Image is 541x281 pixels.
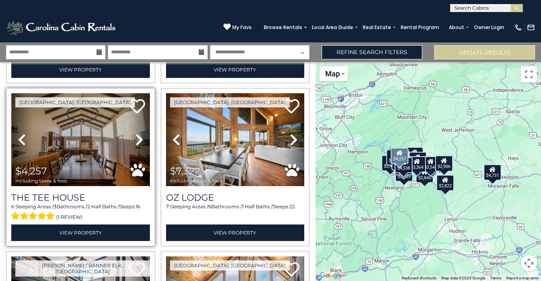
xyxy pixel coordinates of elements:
div: $5,200 [406,147,423,163]
img: thumbnail_169133993.jpeg [166,93,305,186]
a: Add to favorites [283,261,299,279]
span: $4,257 [15,165,47,177]
span: including taxes & fees [170,178,222,183]
button: Keyboard shortcuts [402,275,436,281]
img: White-1-2.png [6,19,118,36]
span: $7,322 [170,165,200,177]
a: View Property [11,61,150,78]
a: My Favs [223,23,252,31]
img: Google [318,271,344,281]
span: 22 [289,203,295,210]
img: mail-regular-white.png [527,23,535,31]
a: View Property [166,224,305,241]
div: $4,257 [391,148,408,164]
a: Refine Search Filters [322,45,422,59]
span: (1 review) [56,212,82,222]
a: [GEOGRAPHIC_DATA], [GEOGRAPHIC_DATA] [170,260,290,271]
a: [GEOGRAPHIC_DATA], [GEOGRAPHIC_DATA] [170,97,290,107]
a: Rental Program [397,22,443,33]
div: $2,846 [416,167,434,183]
div: $4,731 [484,164,501,180]
a: View Property [166,61,305,78]
div: $2,906 [435,155,453,172]
div: $2,441 [381,155,399,171]
span: 1 Half Baths / [242,203,273,210]
div: $3,664 [409,152,427,168]
a: [GEOGRAPHIC_DATA], [GEOGRAPHIC_DATA] [15,97,135,107]
a: Owner Login [470,22,508,33]
div: $7,749 [386,149,404,166]
span: My Favs [232,24,252,31]
img: phone-regular-white.png [514,23,522,31]
span: 3 [54,203,57,210]
div: Sleeping Areas / Bathrooms / Sleeps: [11,203,150,222]
div: $2,822 [437,175,455,191]
a: About [445,22,468,33]
span: 6 [11,203,14,210]
a: Terms (opens in new tab) [490,276,501,280]
a: Open this area in Google Maps (opens a new window) [318,271,344,281]
button: Change map style [320,66,348,81]
span: 2 Half Baths / [87,203,119,210]
a: Add to favorites [129,98,145,115]
span: 6 [208,203,211,210]
a: The Tee House [11,192,150,203]
button: Update Results [434,45,535,59]
a: [PERSON_NAME] / Banner Elk, [GEOGRAPHIC_DATA] [15,260,150,277]
a: Real Estate [359,22,395,33]
span: Map [325,69,340,78]
a: Local Area Guide [308,22,357,33]
button: Toggle fullscreen view [521,66,537,82]
button: Map camera controls [521,255,537,271]
div: $3,548 [422,156,440,172]
a: Add to favorites [283,98,299,115]
span: including taxes & fees [15,178,67,183]
div: $3,364 [408,156,426,172]
a: View Property [11,224,150,241]
div: $6,711 [436,155,453,171]
a: Report a map error [506,276,539,280]
a: Browse Rentals [260,22,306,33]
span: 16 [136,203,140,210]
a: Oz Lodge [166,192,305,203]
span: 7 [166,203,169,210]
div: $4,538 [395,157,413,173]
div: Sleeping Areas / Bathrooms / Sleeps: [166,203,305,222]
span: Map data ©2025 Google [441,276,485,280]
img: thumbnail_167757104.jpeg [11,93,150,186]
